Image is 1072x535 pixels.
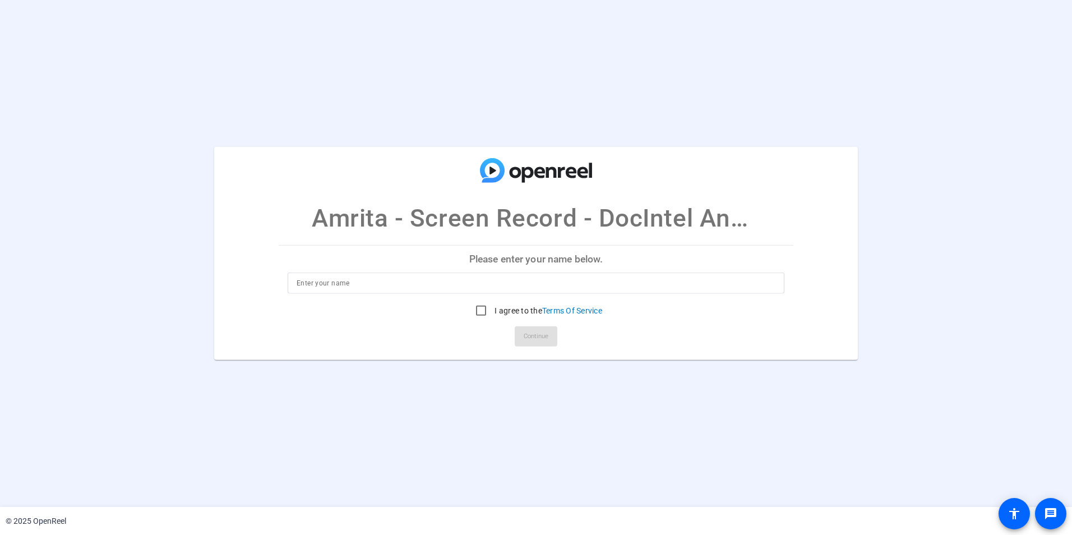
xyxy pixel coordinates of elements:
img: company-logo [480,158,592,183]
input: Enter your name [297,276,775,290]
p: Amrita - Screen Record - DocIntel Analyzer [312,200,760,237]
mat-icon: message [1044,507,1057,520]
label: I agree to the [492,305,602,316]
div: © 2025 OpenReel [6,515,66,527]
p: Please enter your name below. [279,246,793,273]
a: Terms Of Service [542,306,602,315]
mat-icon: accessibility [1008,507,1021,520]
